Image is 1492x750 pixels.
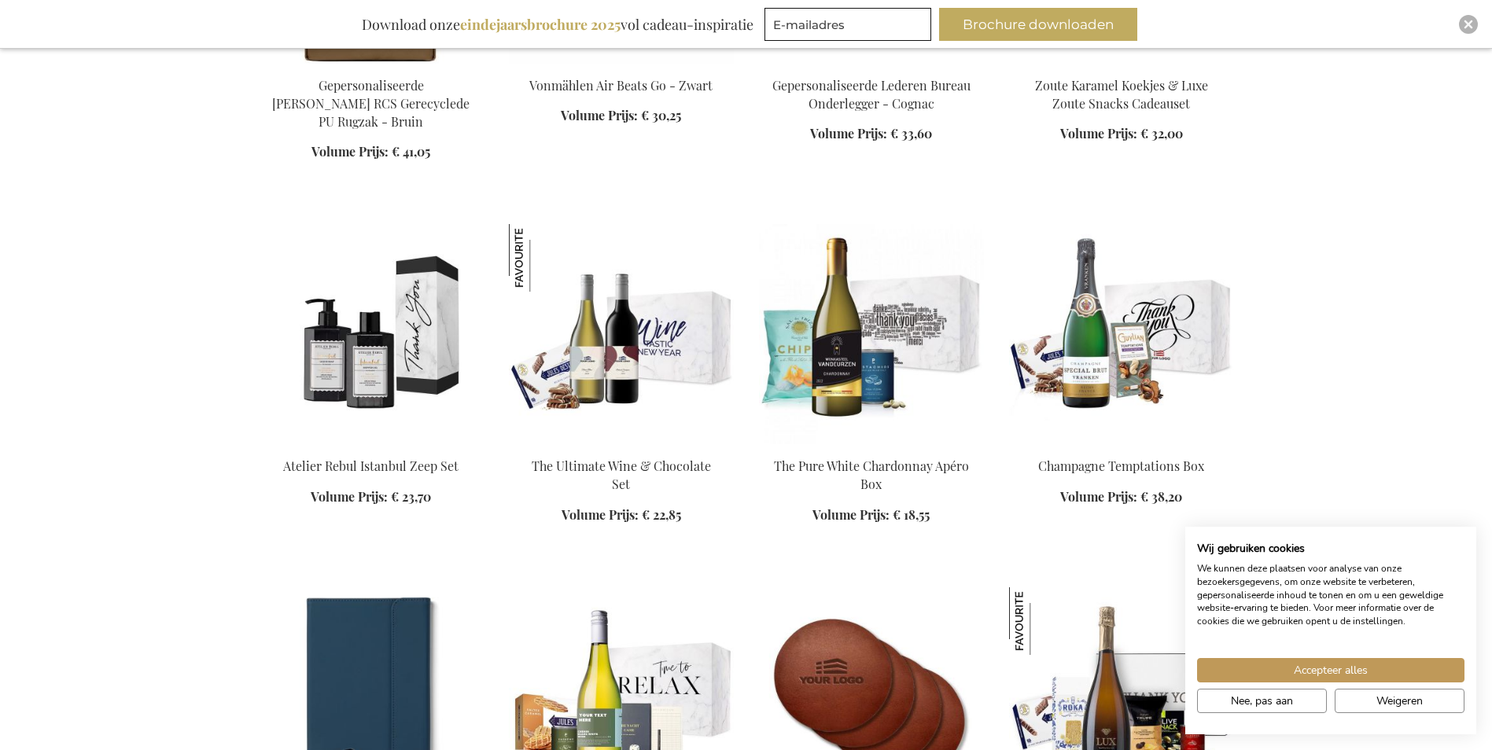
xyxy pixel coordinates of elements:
[391,488,431,505] span: € 23,70
[939,8,1137,41] button: Brochure downloaden
[460,15,621,34] b: eindejaarsbrochure 2025
[509,224,577,292] img: The Ultimate Wine & Chocolate Set
[1060,488,1137,505] span: Volume Prijs:
[1038,458,1204,474] a: Champagne Temptations Box
[283,458,459,474] a: Atelier Rebul Istanbul Zeep Set
[561,107,681,125] a: Volume Prijs: € 30,25
[759,57,984,72] a: Personalised Leather Desk Pad - Cognac
[890,125,932,142] span: € 33,60
[759,438,984,453] a: The Pure White Chardonnay Apéro Box
[774,458,969,492] a: The Pure White Chardonnay Apéro Box
[532,458,711,492] a: The Ultimate Wine & Chocolate Set
[1009,57,1234,72] a: Salted Caramel Biscuits & Luxury Salty Snacks Gift Set
[1140,488,1182,505] span: € 38,20
[561,107,638,123] span: Volume Prijs:
[1060,125,1137,142] span: Volume Prijs:
[1197,562,1464,628] p: We kunnen deze plaatsen voor analyse van onze bezoekersgegevens, om onze website te verbeteren, g...
[1197,542,1464,556] h2: Wij gebruiken cookies
[272,77,470,130] a: Gepersonaliseerde [PERSON_NAME] RCS Gerecyclede PU Rugzak - Bruin
[1197,658,1464,682] button: Accepteer alle cookies
[509,57,734,72] a: Vonmahlen Air Beats GO
[1231,693,1293,709] span: Nee, pas aan
[311,488,431,506] a: Volume Prijs: € 23,70
[772,77,971,112] a: Gepersonaliseerde Lederen Bureau Onderlegger - Cognac
[1009,224,1234,444] img: Champagne Temptations Box
[812,506,890,523] span: Volume Prijs:
[1376,693,1423,709] span: Weigeren
[810,125,932,143] a: Volume Prijs: € 33,60
[812,506,930,524] a: Volume Prijs: € 18,55
[562,506,639,523] span: Volume Prijs:
[641,107,681,123] span: € 30,25
[810,125,887,142] span: Volume Prijs:
[1197,689,1327,713] button: Pas cookie voorkeuren aan
[311,143,430,161] a: Volume Prijs: € 41,05
[759,224,984,444] img: The Pure White Chardonnay Apéro Box
[529,77,713,94] a: Vonmählen Air Beats Go - Zwart
[355,8,761,41] div: Download onze vol cadeau-inspiratie
[642,506,681,523] span: € 22,85
[259,438,484,453] a: Atelier Rebul Istanbul Soap Set
[562,506,681,524] a: Volume Prijs: € 22,85
[1060,125,1183,143] a: Volume Prijs: € 32,00
[1009,438,1234,453] a: Champagne Temptations Box
[1335,689,1464,713] button: Alle cookies weigeren
[893,506,930,523] span: € 18,55
[1009,587,1077,655] img: The Office Party Box
[259,57,484,72] a: Personalised Bermond RCS Recycled PU Backpack - Brown
[1060,488,1182,506] a: Volume Prijs: € 38,20
[509,438,734,453] a: Beer Apéro Gift Box The Ultimate Wine & Chocolate Set
[311,488,388,505] span: Volume Prijs:
[1464,20,1473,29] img: Close
[1035,77,1208,112] a: Zoute Karamel Koekjes & Luxe Zoute Snacks Cadeauset
[1140,125,1183,142] span: € 32,00
[311,143,389,160] span: Volume Prijs:
[1294,662,1368,678] span: Accepteer alles
[509,224,734,444] img: Beer Apéro Gift Box
[259,224,484,444] img: Atelier Rebul Istanbul Soap Set
[764,8,931,41] input: E-mailadres
[1459,15,1478,34] div: Close
[764,8,936,46] form: marketing offers and promotions
[392,143,430,160] span: € 41,05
